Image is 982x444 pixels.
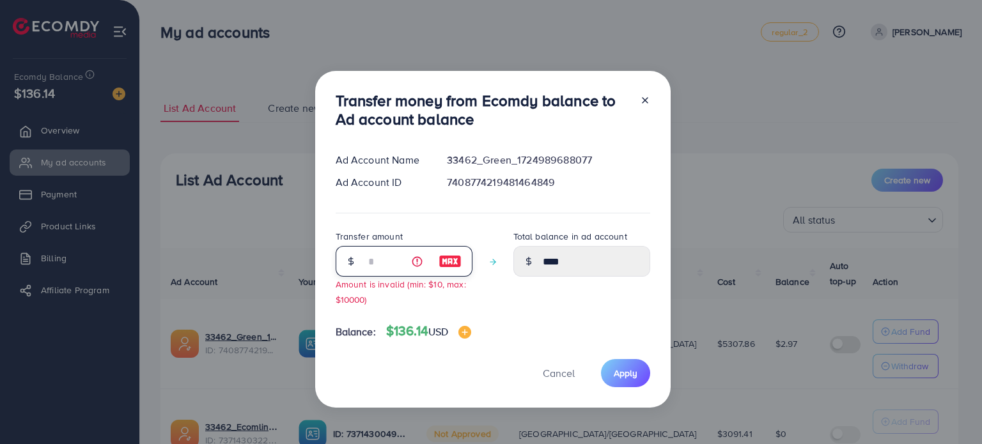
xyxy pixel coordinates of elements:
span: Cancel [543,366,575,380]
h4: $136.14 [386,323,472,339]
button: Apply [601,359,650,387]
label: Transfer amount [336,230,403,243]
button: Cancel [527,359,591,387]
span: Apply [614,367,637,379]
label: Total balance in ad account [513,230,627,243]
img: image [439,254,462,269]
span: Balance: [336,325,376,339]
span: USD [428,325,448,339]
img: image [458,326,471,339]
div: Ad Account Name [325,153,437,167]
iframe: Chat [928,387,972,434]
h3: Transfer money from Ecomdy balance to Ad account balance [336,91,630,128]
div: 7408774219481464849 [437,175,660,190]
small: Amount is invalid (min: $10, max: $10000) [336,278,466,305]
div: Ad Account ID [325,175,437,190]
div: 33462_Green_1724989688077 [437,153,660,167]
